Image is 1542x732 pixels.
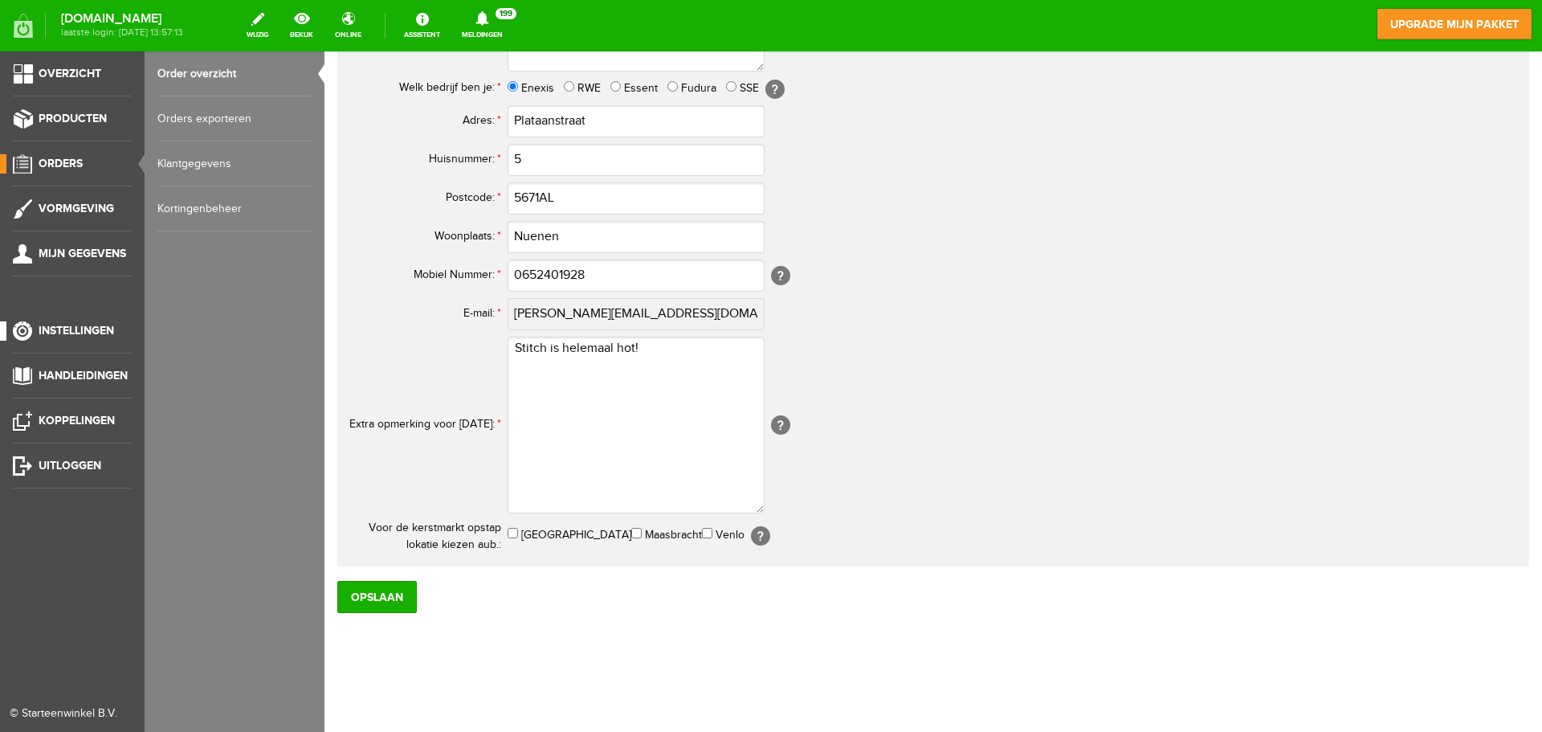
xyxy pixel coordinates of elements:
[39,67,101,80] span: Overzicht
[157,141,312,186] a: Klantgegevens
[237,8,278,43] a: wijzig
[75,30,170,43] span: Welk bedrijf ben je:
[104,101,170,114] span: Huisnummer:
[157,96,312,141] a: Orders exporteren
[110,178,170,191] span: Woonplaats:
[320,476,377,493] label: Maasbracht
[10,705,122,722] div: © Starteenwinkel B.V.
[183,54,440,86] input: Adres
[183,285,440,462] textarea: Stitch is helemaal hot!
[138,63,170,76] span: Adres:
[39,157,83,170] span: Orders
[426,475,446,494] span: [?]
[39,112,107,125] span: Producten
[121,140,170,153] span: Postcode:
[447,364,466,383] span: [?]
[61,28,183,37] span: laatste login: [DATE] 13:57:13
[39,414,115,427] span: Koppelingen
[183,92,440,125] input: Huisnummer
[13,530,92,562] input: Opslaan
[496,8,516,19] span: 199
[357,29,392,46] label: Fudura
[39,369,128,382] span: Handleidingen
[39,324,114,337] span: Instellingen
[157,51,312,96] a: Order overzicht
[157,186,312,231] a: Kortingenbeheer
[183,131,440,163] input: Postcode
[44,470,177,500] span: Voor de kerstmarkt opstap lokatie kiezen aub.:
[300,29,333,46] label: Essent
[415,29,434,46] label: SSE
[447,215,466,234] span: [?]
[25,366,170,379] span: Extra opmerking voor [DATE]:
[391,476,420,493] label: Venlo
[39,247,126,260] span: Mijn gegevens
[280,8,323,43] a: bekijk
[441,28,460,47] span: [?]
[39,459,101,472] span: Uitloggen
[89,217,170,230] span: Mobiel Nummer:
[325,8,371,43] a: online
[1377,8,1532,40] a: upgrade mijn pakket
[183,170,440,202] input: Woonplaats
[39,202,114,215] span: Vormgeving
[183,247,440,279] input: E-mail
[394,8,450,43] a: Assistent
[197,29,230,46] label: Enexis
[452,8,512,43] a: Meldingen199
[183,208,440,240] input: Mobiel Nummer
[253,29,276,46] label: RWE
[61,14,183,23] strong: [DOMAIN_NAME]
[197,476,307,493] label: [GEOGRAPHIC_DATA]
[139,256,170,268] span: E-mail:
